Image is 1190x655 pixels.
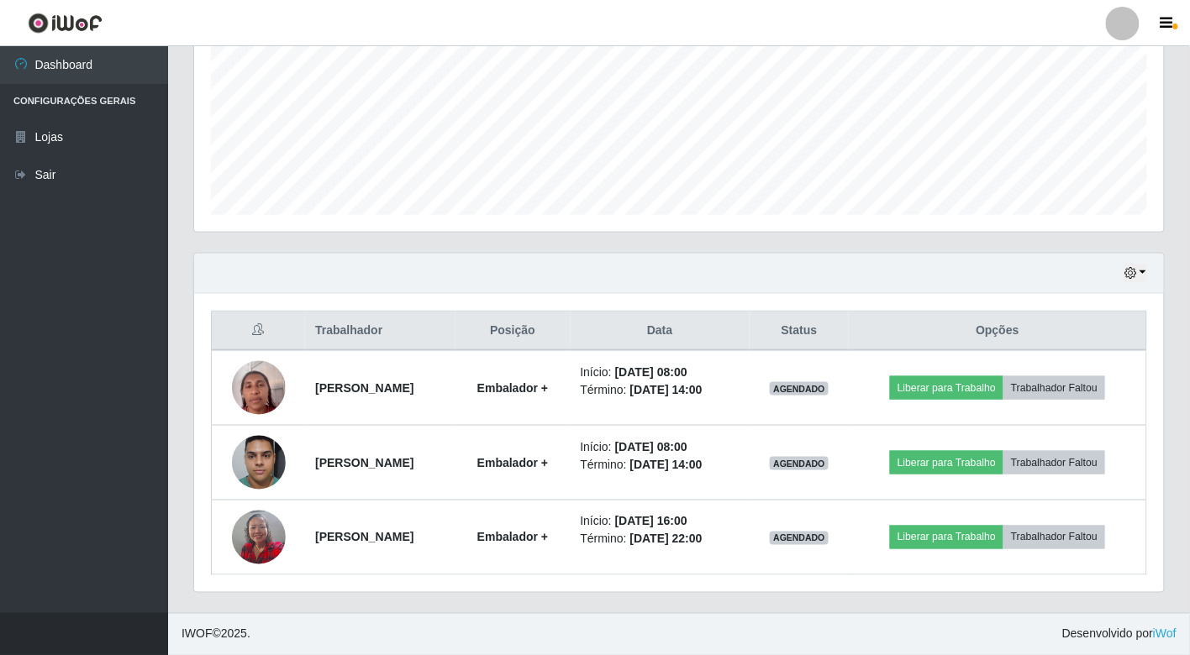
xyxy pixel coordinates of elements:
[1003,526,1105,549] button: Trabalhador Faltou
[477,456,548,469] strong: Embalador +
[305,312,455,351] th: Trabalhador
[315,531,413,544] strong: [PERSON_NAME]
[1003,376,1105,400] button: Trabalhador Faltou
[890,451,1003,474] button: Liberar para Trabalho
[232,501,286,573] img: 1754052422594.jpeg
[315,456,413,469] strong: [PERSON_NAME]
[28,13,103,34] img: CoreUI Logo
[630,532,703,546] time: [DATE] 22:00
[770,382,829,396] span: AGENDADO
[581,381,740,399] li: Término:
[455,312,571,351] th: Posição
[630,458,703,471] time: [DATE] 14:00
[615,515,687,528] time: [DATE] 16:00
[581,531,740,548] li: Término:
[615,365,687,379] time: [DATE] 08:00
[182,626,250,643] span: © 2025 .
[615,440,687,453] time: [DATE] 08:00
[849,312,1146,351] th: Opções
[1062,626,1177,643] span: Desenvolvido por
[1003,451,1105,474] button: Trabalhador Faltou
[890,526,1003,549] button: Liberar para Trabalho
[477,531,548,544] strong: Embalador +
[581,364,740,381] li: Início:
[232,352,286,423] img: 1737744028032.jpeg
[581,456,740,474] li: Término:
[182,627,213,641] span: IWOF
[890,376,1003,400] button: Liberar para Trabalho
[581,513,740,531] li: Início:
[581,438,740,456] li: Início:
[1153,627,1177,641] a: iWof
[571,312,750,351] th: Data
[232,427,286,498] img: 1738540526500.jpeg
[315,381,413,395] strong: [PERSON_NAME]
[630,383,703,396] time: [DATE] 14:00
[477,381,548,395] strong: Embalador +
[770,532,829,545] span: AGENDADO
[770,457,829,470] span: AGENDADO
[750,312,849,351] th: Status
